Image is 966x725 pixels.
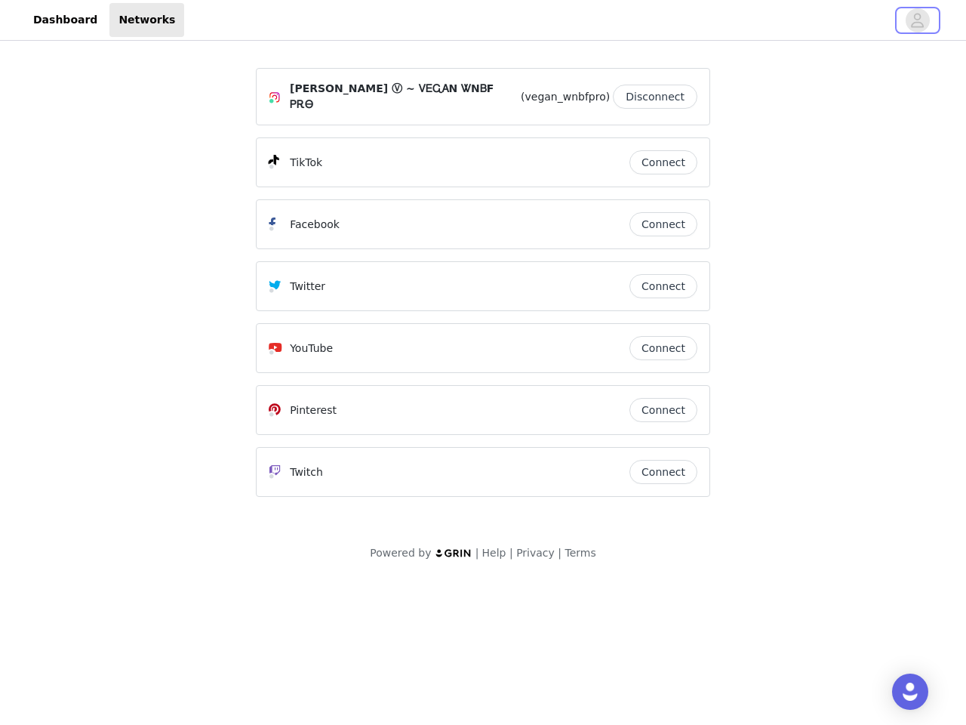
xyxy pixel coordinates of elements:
a: Networks [109,3,184,37]
button: Disconnect [613,85,697,109]
a: Dashboard [24,3,106,37]
p: Twitch [290,464,323,480]
span: (vegan_wnbfpro) [521,89,610,105]
button: Connect [629,212,697,236]
div: Open Intercom Messenger [892,674,928,710]
button: Connect [629,274,697,298]
p: Facebook [290,217,340,233]
p: Twitter [290,279,325,295]
a: Help [482,547,506,559]
span: | [558,547,561,559]
div: avatar [910,8,924,32]
span: Powered by [370,547,431,559]
span: [PERSON_NAME] Ⓥ ~ ᏙᎬᏩᎪN ᏔNᏴF ᏢᎡᎾ [290,81,518,113]
span: | [509,547,513,559]
img: logo [435,548,472,558]
a: Privacy [516,547,555,559]
img: Instagram Icon [269,91,281,103]
p: YouTube [290,341,333,356]
button: Connect [629,150,697,174]
button: Connect [629,398,697,422]
p: TikTok [290,155,322,171]
button: Connect [629,336,697,360]
button: Connect [629,460,697,484]
span: | [475,547,479,559]
p: Pinterest [290,403,337,418]
a: Terms [565,547,595,559]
